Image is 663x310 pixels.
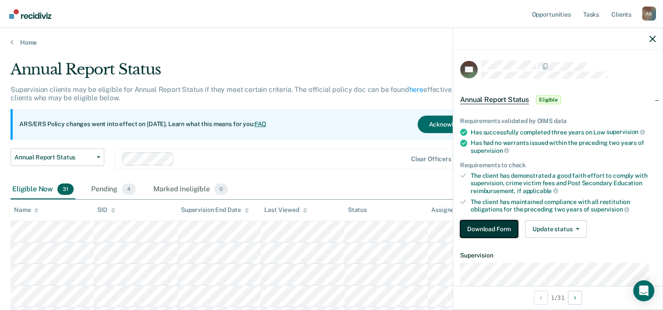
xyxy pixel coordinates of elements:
a: Home [11,39,652,46]
div: Annual Report Status [11,60,508,85]
span: 31 [57,183,74,195]
div: The client has maintained compliance with all restitution obligations for the preceding two years of [471,198,656,213]
div: Clear officers [411,155,451,163]
span: supervision [591,206,629,213]
span: 4 [122,183,136,195]
img: Recidiviz [9,9,51,19]
button: Download Form [460,220,518,238]
dt: Supervision [460,252,656,259]
p: ARS/ERS Policy changes went into effect on [DATE]. Learn what this means for you: [19,120,266,129]
div: Assigned to [431,206,472,214]
span: Eligible [536,95,561,104]
button: Previous Opportunity [534,291,548,305]
button: Next Opportunity [568,291,582,305]
div: Has successfully completed three years on Low [471,128,656,136]
div: SID [97,206,115,214]
div: Requirements to check [460,162,656,169]
div: Status [348,206,367,214]
div: The client has demonstrated a good faith effort to comply with supervision, crime victim fees and... [471,172,656,194]
span: 0 [214,183,228,195]
div: Has had no warrants issued within the preceding two years of [471,139,656,154]
span: applicable [523,187,558,194]
div: A S [642,7,656,21]
button: Profile dropdown button [642,7,656,21]
div: Marked Ineligible [152,180,230,199]
a: Navigate to form link [460,220,521,238]
a: here [409,85,423,94]
span: Annual Report Status [460,95,529,104]
div: Name [14,206,39,214]
div: Requirements validated by OIMS data [460,117,656,125]
span: supervision [606,128,645,135]
div: Open Intercom Messenger [633,280,654,301]
button: Update status [525,220,587,238]
span: supervision [471,147,509,154]
a: FAQ [255,120,267,127]
div: Eligible Now [11,180,75,199]
div: 1 / 31 [453,286,663,309]
p: Supervision clients may be eligible for Annual Report Status if they meet certain criteria. The o... [11,85,501,102]
div: Last Viewed [264,206,307,214]
div: Pending [89,180,138,199]
div: Annual Report StatusEligible [453,86,663,114]
span: Annual Report Status [14,154,93,161]
div: Supervision End Date [181,206,249,214]
button: Acknowledge & Close [418,116,501,133]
